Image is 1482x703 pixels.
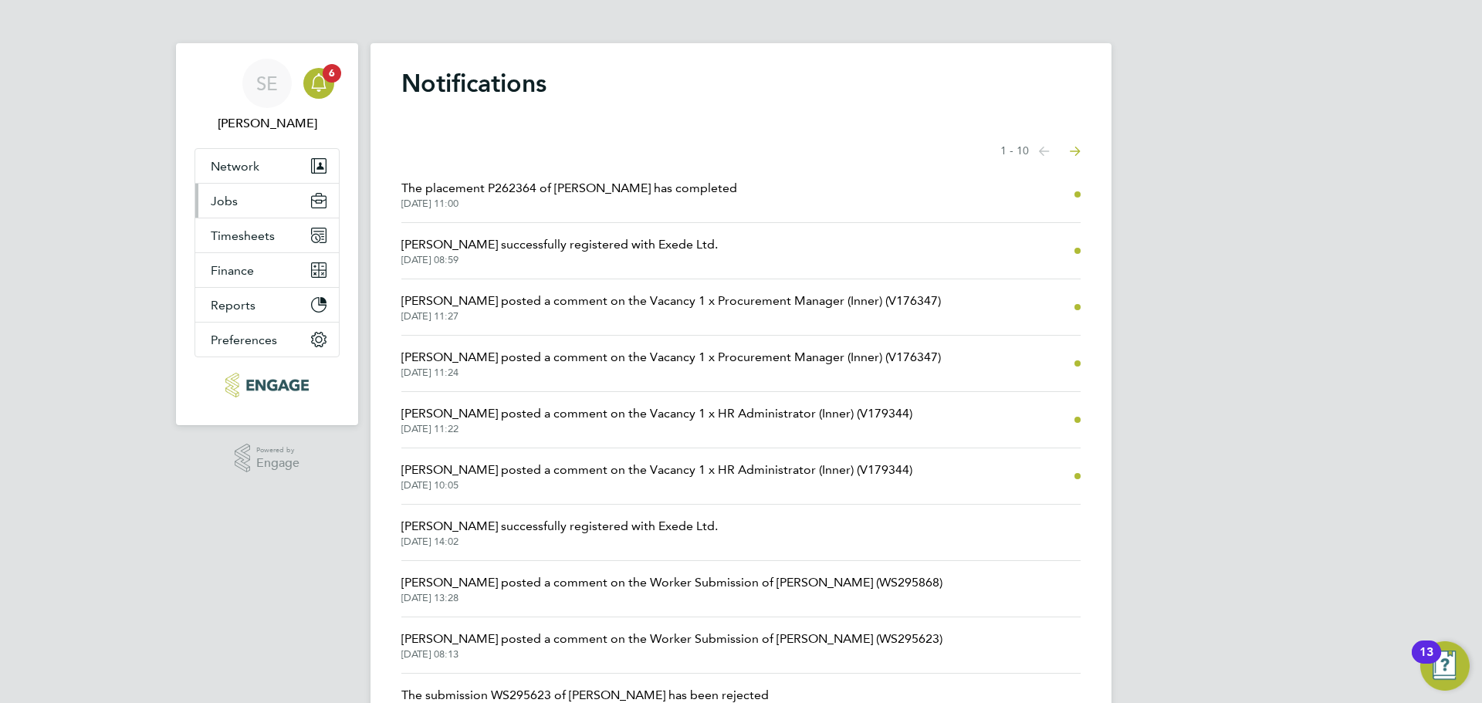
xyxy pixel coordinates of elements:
[401,254,718,266] span: [DATE] 08:59
[401,235,718,266] a: [PERSON_NAME] successfully registered with Exede Ltd.[DATE] 08:59
[401,536,718,548] span: [DATE] 14:02
[401,592,942,604] span: [DATE] 13:28
[195,323,339,357] button: Preferences
[256,457,299,470] span: Engage
[211,194,238,208] span: Jobs
[401,648,942,661] span: [DATE] 08:13
[176,43,358,425] nav: Main navigation
[401,630,942,661] a: [PERSON_NAME] posted a comment on the Worker Submission of [PERSON_NAME] (WS295623)[DATE] 08:13
[401,404,912,423] span: [PERSON_NAME] posted a comment on the Vacancy 1 x HR Administrator (Inner) (V179344)
[401,404,912,435] a: [PERSON_NAME] posted a comment on the Vacancy 1 x HR Administrator (Inner) (V179344)[DATE] 11:22
[303,59,334,108] a: 6
[195,184,339,218] button: Jobs
[401,310,941,323] span: [DATE] 11:27
[401,292,941,310] span: [PERSON_NAME] posted a comment on the Vacancy 1 x Procurement Manager (Inner) (V176347)
[256,73,278,93] span: SE
[195,59,340,133] a: SE[PERSON_NAME]
[235,444,300,473] a: Powered byEngage
[1419,652,1433,672] div: 13
[195,218,339,252] button: Timesheets
[401,292,941,323] a: [PERSON_NAME] posted a comment on the Vacancy 1 x Procurement Manager (Inner) (V176347)[DATE] 11:27
[401,630,942,648] span: [PERSON_NAME] posted a comment on the Worker Submission of [PERSON_NAME] (WS295623)
[401,573,942,604] a: [PERSON_NAME] posted a comment on the Worker Submission of [PERSON_NAME] (WS295868)[DATE] 13:28
[401,348,941,379] a: [PERSON_NAME] posted a comment on the Vacancy 1 x Procurement Manager (Inner) (V176347)[DATE] 11:24
[401,461,912,479] span: [PERSON_NAME] posted a comment on the Vacancy 1 x HR Administrator (Inner) (V179344)
[401,423,912,435] span: [DATE] 11:22
[1000,136,1081,167] nav: Select page of notifications list
[401,179,737,198] span: The placement P262364 of [PERSON_NAME] has completed
[1420,641,1470,691] button: Open Resource Center, 13 new notifications
[211,228,275,243] span: Timesheets
[323,64,341,83] span: 6
[401,479,912,492] span: [DATE] 10:05
[401,517,718,536] span: [PERSON_NAME] successfully registered with Exede Ltd.
[401,517,718,548] a: [PERSON_NAME] successfully registered with Exede Ltd.[DATE] 14:02
[211,263,254,278] span: Finance
[401,573,942,592] span: [PERSON_NAME] posted a comment on the Worker Submission of [PERSON_NAME] (WS295868)
[195,253,339,287] button: Finance
[195,114,340,133] span: Sophia Ede
[401,198,737,210] span: [DATE] 11:00
[225,373,308,397] img: xede-logo-retina.png
[401,367,941,379] span: [DATE] 11:24
[401,68,1081,99] h1: Notifications
[211,333,277,347] span: Preferences
[401,348,941,367] span: [PERSON_NAME] posted a comment on the Vacancy 1 x Procurement Manager (Inner) (V176347)
[211,298,255,313] span: Reports
[195,288,339,322] button: Reports
[256,444,299,457] span: Powered by
[401,179,737,210] a: The placement P262364 of [PERSON_NAME] has completed[DATE] 11:00
[211,159,259,174] span: Network
[195,373,340,397] a: Go to home page
[401,461,912,492] a: [PERSON_NAME] posted a comment on the Vacancy 1 x HR Administrator (Inner) (V179344)[DATE] 10:05
[401,235,718,254] span: [PERSON_NAME] successfully registered with Exede Ltd.
[195,149,339,183] button: Network
[1000,144,1029,159] span: 1 - 10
